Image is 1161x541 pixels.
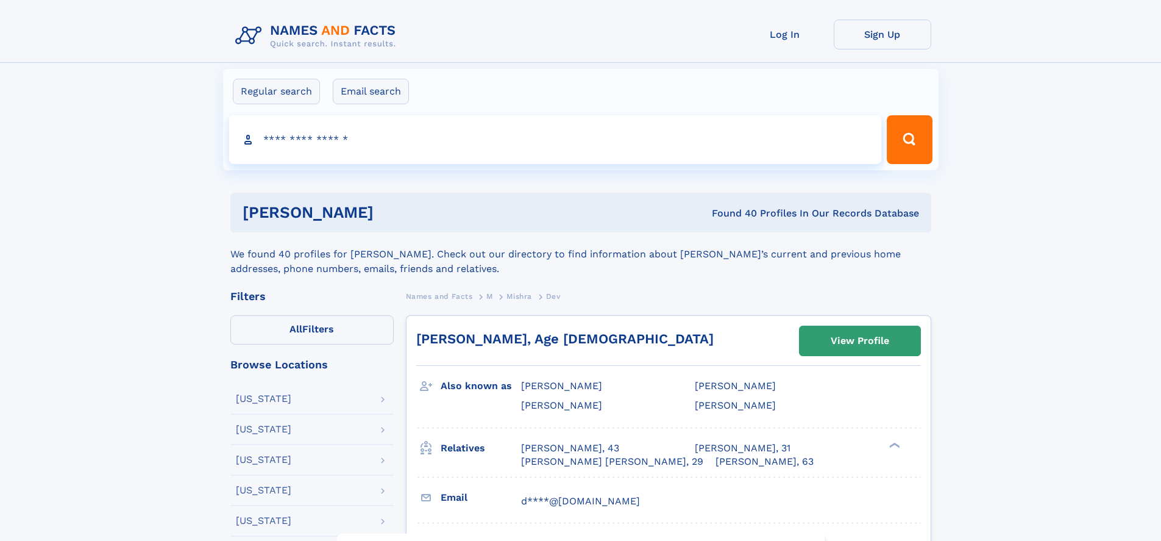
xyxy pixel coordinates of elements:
[230,315,394,345] label: Filters
[546,292,561,301] span: Dev
[441,487,521,508] h3: Email
[289,323,302,335] span: All
[230,232,931,276] div: We found 40 profiles for [PERSON_NAME]. Check out our directory to find information about [PERSON...
[333,79,409,104] label: Email search
[441,438,521,459] h3: Relatives
[236,516,291,526] div: [US_STATE]
[236,394,291,404] div: [US_STATE]
[236,425,291,434] div: [US_STATE]
[521,442,619,455] a: [PERSON_NAME], 43
[233,79,320,104] label: Regular search
[736,20,834,49] a: Log In
[229,115,882,164] input: search input
[886,441,901,449] div: ❯
[230,291,394,302] div: Filters
[521,455,703,468] a: [PERSON_NAME] [PERSON_NAME], 29
[486,288,493,304] a: M
[831,327,889,355] div: View Profile
[243,205,543,220] h1: [PERSON_NAME]
[695,442,790,455] a: [PERSON_NAME], 31
[236,485,291,495] div: [US_STATE]
[800,326,920,356] a: View Profile
[834,20,931,49] a: Sign Up
[695,399,776,411] span: [PERSON_NAME]
[521,399,602,411] span: [PERSON_NAME]
[695,380,776,392] span: [PERSON_NAME]
[506,292,532,301] span: Mishra
[441,376,521,396] h3: Also known as
[486,292,493,301] span: M
[406,288,473,304] a: Names and Facts
[542,207,919,220] div: Found 40 Profiles In Our Records Database
[230,359,394,370] div: Browse Locations
[887,115,932,164] button: Search Button
[506,288,532,304] a: Mishra
[236,455,291,465] div: [US_STATE]
[416,331,714,346] a: [PERSON_NAME], Age [DEMOGRAPHIC_DATA]
[715,455,814,468] a: [PERSON_NAME], 63
[230,20,406,52] img: Logo Names and Facts
[521,380,602,392] span: [PERSON_NAME]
